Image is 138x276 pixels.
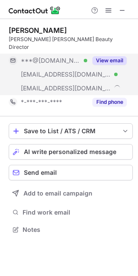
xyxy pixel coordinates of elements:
button: save-profile-one-click [9,123,133,139]
span: Add to email campaign [23,190,92,197]
img: ContactOut v5.3.10 [9,5,61,16]
div: [PERSON_NAME] [PERSON_NAME] Beauty Director [9,35,133,51]
span: [EMAIL_ADDRESS][DOMAIN_NAME] [21,71,111,78]
span: Notes [23,226,129,234]
button: Add to email campaign [9,186,133,201]
div: Save to List / ATS / CRM [24,128,118,135]
button: AI write personalized message [9,144,133,160]
span: [EMAIL_ADDRESS][DOMAIN_NAME] [21,84,111,92]
button: Find work email [9,206,133,218]
button: Reveal Button [92,98,127,106]
span: Find work email [23,209,129,216]
button: Reveal Button [92,56,127,65]
div: [PERSON_NAME] [9,26,67,35]
span: AI write personalized message [24,148,116,155]
span: ***@[DOMAIN_NAME] [21,57,81,64]
span: Send email [24,169,57,176]
button: Notes [9,224,133,236]
button: Send email [9,165,133,180]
